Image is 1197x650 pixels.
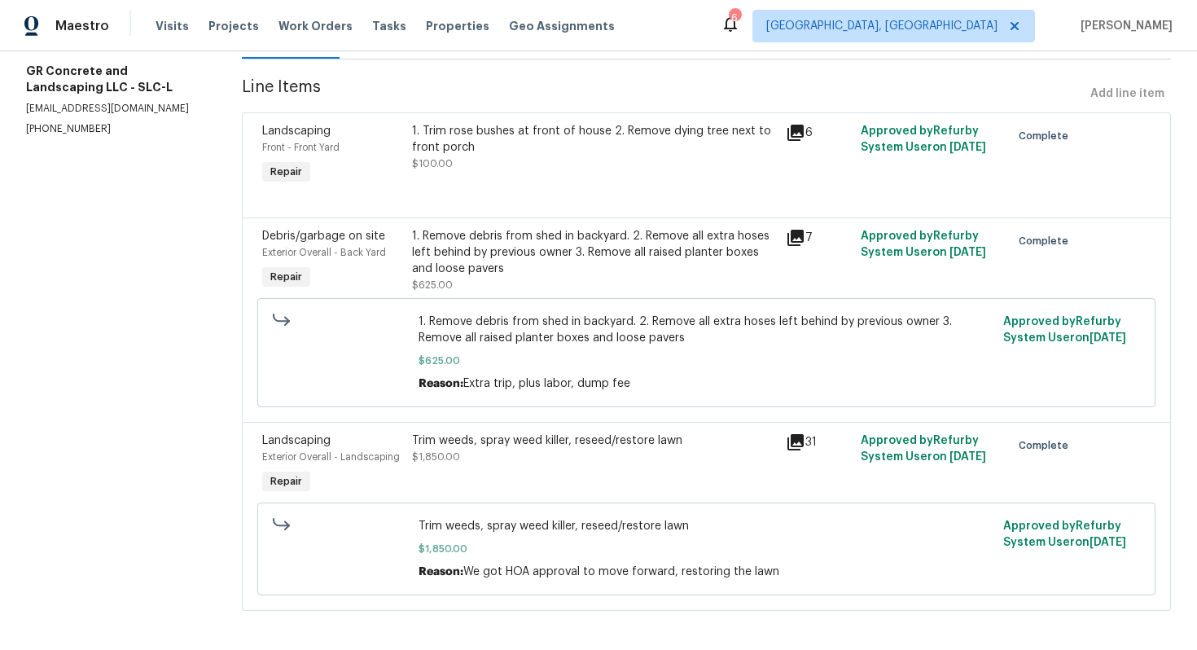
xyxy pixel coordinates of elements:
div: 1. Remove debris from shed in backyard. 2. Remove all extra hoses left behind by previous owner 3... [412,228,777,277]
span: Exterior Overall - Back Yard [262,248,386,257]
span: Extra trip, plus labor, dump fee [463,378,630,389]
span: $625.00 [412,280,453,290]
span: [DATE] [1090,332,1126,344]
span: [GEOGRAPHIC_DATA], [GEOGRAPHIC_DATA] [766,18,997,34]
div: 31 [786,433,851,452]
span: Debris/garbage on site [262,231,385,242]
span: $625.00 [419,353,993,369]
div: 1. Trim rose bushes at front of house 2. Remove dying tree next to front porch [412,123,777,156]
span: $1,850.00 [412,452,460,462]
span: Approved by Refurby System User on [1003,316,1126,344]
div: Trim weeds, spray weed killer, reseed/restore lawn [412,433,777,449]
span: Visits [156,18,189,34]
span: Landscaping [262,435,331,446]
span: Exterior Overall - Landscaping [262,452,400,462]
span: Reason: [419,378,463,389]
span: Landscaping [262,125,331,137]
span: Front - Front Yard [262,143,340,152]
h5: GR Concrete and Landscaping LLC - SLC-L [26,63,203,95]
span: Repair [264,164,309,180]
span: $1,850.00 [419,541,993,557]
span: Complete [1019,233,1075,249]
div: 6 [729,10,740,26]
span: 1. Remove debris from shed in backyard. 2. Remove all extra hoses left behind by previous owner 3... [419,314,993,346]
span: Maestro [55,18,109,34]
span: Projects [208,18,259,34]
span: [DATE] [949,142,986,153]
span: [PERSON_NAME] [1074,18,1173,34]
span: Repair [264,269,309,285]
span: [DATE] [1090,537,1126,548]
span: Geo Assignments [509,18,615,34]
span: Approved by Refurby System User on [861,125,986,153]
span: Approved by Refurby System User on [861,435,986,463]
span: $100.00 [412,159,453,169]
span: Tasks [372,20,406,32]
span: Trim weeds, spray weed killer, reseed/restore lawn [419,518,993,534]
span: Properties [426,18,489,34]
span: We got HOA approval to move forward, restoring the lawn [463,566,779,578]
span: [DATE] [949,451,986,463]
span: Repair [264,473,309,490]
span: Complete [1019,437,1075,454]
span: Line Items [242,79,1084,109]
span: Reason: [419,566,463,578]
span: Complete [1019,128,1075,144]
span: [DATE] [949,247,986,258]
span: Work Orders [278,18,353,34]
p: [PHONE_NUMBER] [26,122,203,136]
p: [EMAIL_ADDRESS][DOMAIN_NAME] [26,102,203,116]
div: 6 [786,123,851,143]
span: Approved by Refurby System User on [861,231,986,258]
div: 7 [786,228,851,248]
span: Approved by Refurby System User on [1003,520,1126,548]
